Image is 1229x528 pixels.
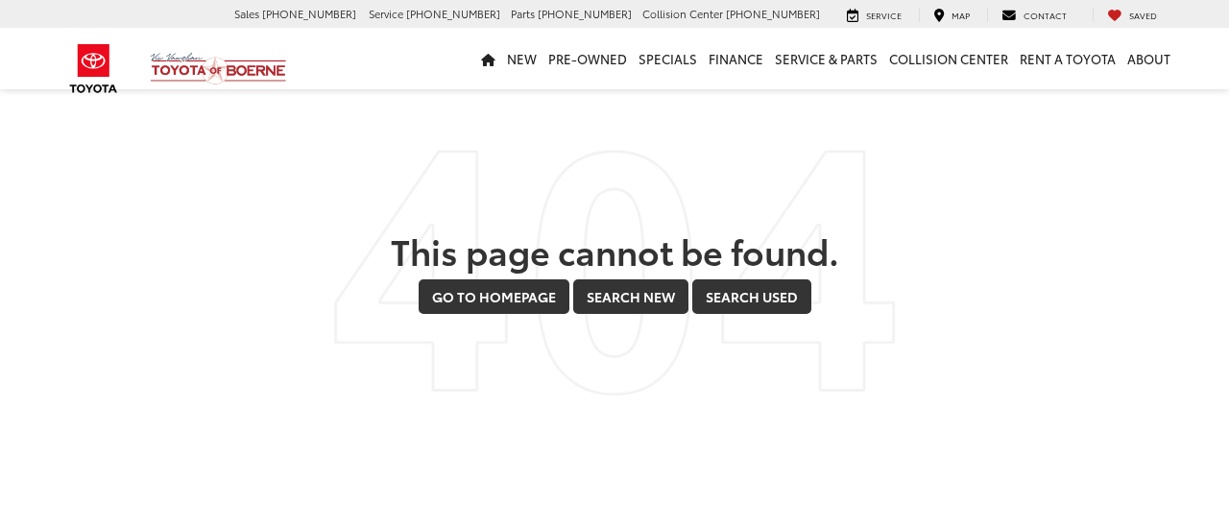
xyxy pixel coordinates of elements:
span: Saved [1129,9,1157,21]
a: Pre-Owned [542,28,633,89]
span: Service [866,9,902,21]
span: [PHONE_NUMBER] [538,6,632,21]
a: Home [475,28,501,89]
span: Sales [234,6,259,21]
img: Vic Vaughan Toyota of Boerne [150,52,287,85]
a: Contact [987,8,1081,23]
a: Service & Parts: Opens in a new tab [769,28,883,89]
a: Specials [633,28,703,89]
a: New [501,28,542,89]
span: Contact [1024,9,1067,21]
a: Search New [573,279,688,314]
img: Toyota [58,37,130,100]
a: Map [919,8,984,23]
a: Finance [703,28,769,89]
span: Service [369,6,403,21]
a: About [1121,28,1176,89]
span: Collision Center [642,6,723,21]
h2: This page cannot be found. [67,231,1162,270]
span: Parts [511,6,535,21]
span: Map [952,9,970,21]
span: [PHONE_NUMBER] [262,6,356,21]
a: Service [832,8,916,23]
span: [PHONE_NUMBER] [406,6,500,21]
a: Search Used [692,279,811,314]
a: Go to Homepage [419,279,569,314]
a: Collision Center [883,28,1014,89]
a: My Saved Vehicles [1093,8,1171,23]
span: [PHONE_NUMBER] [726,6,820,21]
a: Rent a Toyota [1014,28,1121,89]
